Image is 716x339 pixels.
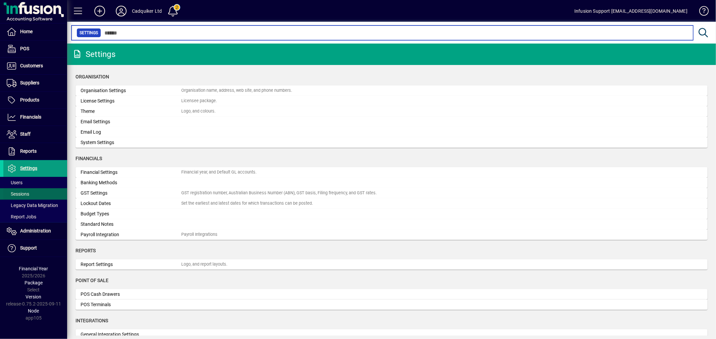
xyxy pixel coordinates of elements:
[20,148,37,154] span: Reports
[76,137,708,148] a: System Settings
[132,6,162,16] div: Cadquiker Ltd
[81,301,181,308] div: POS Terminals
[81,108,181,115] div: Theme
[110,5,132,17] button: Profile
[181,87,292,94] div: Organisation name, address, web site, and phone numbers.
[81,139,181,146] div: System Settings
[76,248,96,253] span: Reports
[574,6,687,16] div: Infusion Support [EMAIL_ADDRESS][DOMAIN_NAME]
[3,211,67,222] a: Report Jobs
[76,127,708,137] a: Email Log
[694,1,708,23] a: Knowledge Base
[7,180,22,185] span: Users
[181,200,313,207] div: Set the earliest and latest dates for which transactions can be posted.
[3,126,67,143] a: Staff
[19,266,48,271] span: Financial Year
[20,228,51,233] span: Administration
[20,80,39,85] span: Suppliers
[76,167,708,178] a: Financial SettingsFinancial year, and Default GL accounts.
[81,118,181,125] div: Email Settings
[76,85,708,96] a: Organisation SettingsOrganisation name, address, web site, and phone numbers.
[20,97,39,103] span: Products
[7,214,36,219] span: Report Jobs
[20,46,29,51] span: POS
[3,200,67,211] a: Legacy Data Migration
[81,87,181,94] div: Organisation Settings
[20,245,37,251] span: Support
[3,240,67,257] a: Support
[76,74,109,79] span: Organisation
[81,129,181,136] div: Email Log
[81,97,181,105] div: License Settings
[3,41,67,57] a: POS
[3,109,67,126] a: Financials
[28,308,39,314] span: Node
[20,165,37,171] span: Settings
[76,117,708,127] a: Email Settings
[81,261,181,268] div: Report Settings
[80,29,98,36] span: Settings
[81,179,181,186] div: Banking Methods
[26,294,42,299] span: Version
[81,291,181,298] div: POS Cash Drawers
[81,231,181,238] div: Payroll Integration
[76,278,108,283] span: Point of Sale
[76,219,708,229] a: Standard Notes
[76,209,708,219] a: Budget Types
[76,106,708,117] a: ThemeLogo, and colours.
[20,114,41,120] span: Financials
[3,188,67,200] a: Sessions
[181,108,216,115] div: Logo, and colours.
[20,63,43,68] span: Customers
[3,92,67,109] a: Products
[25,280,43,285] span: Package
[20,29,33,34] span: Home
[81,190,181,197] div: GST Settings
[181,261,227,268] div: Logo, and report layouts.
[3,223,67,240] a: Administration
[81,221,181,228] div: Standard Notes
[76,289,708,299] a: POS Cash Drawers
[89,5,110,17] button: Add
[76,178,708,188] a: Banking Methods
[3,23,67,40] a: Home
[76,198,708,209] a: Lockout DatesSet the earliest and latest dates for which transactions can be posted.
[76,229,708,240] a: Payroll IntegrationPayroll Integrations
[81,200,181,207] div: Lockout Dates
[76,299,708,310] a: POS Terminals
[3,75,67,91] a: Suppliers
[81,331,181,338] div: General Integration Settings
[3,143,67,160] a: Reports
[181,190,377,196] div: GST registration number, Australian Business Number (ABN), GST basis, Filing frequency, and GST r...
[72,49,115,60] div: Settings
[7,191,29,197] span: Sessions
[3,58,67,74] a: Customers
[7,203,58,208] span: Legacy Data Migration
[181,231,218,238] div: Payroll Integrations
[76,188,708,198] a: GST SettingsGST registration number, Australian Business Number (ABN), GST basis, Filing frequenc...
[81,210,181,217] div: Budget Types
[76,96,708,106] a: License SettingsLicensee package.
[76,259,708,270] a: Report SettingsLogo, and report layouts.
[3,177,67,188] a: Users
[81,169,181,176] div: Financial Settings
[76,318,108,323] span: Integrations
[181,169,256,176] div: Financial year, and Default GL accounts.
[20,131,31,137] span: Staff
[181,98,217,104] div: Licensee package.
[76,156,102,161] span: Financials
